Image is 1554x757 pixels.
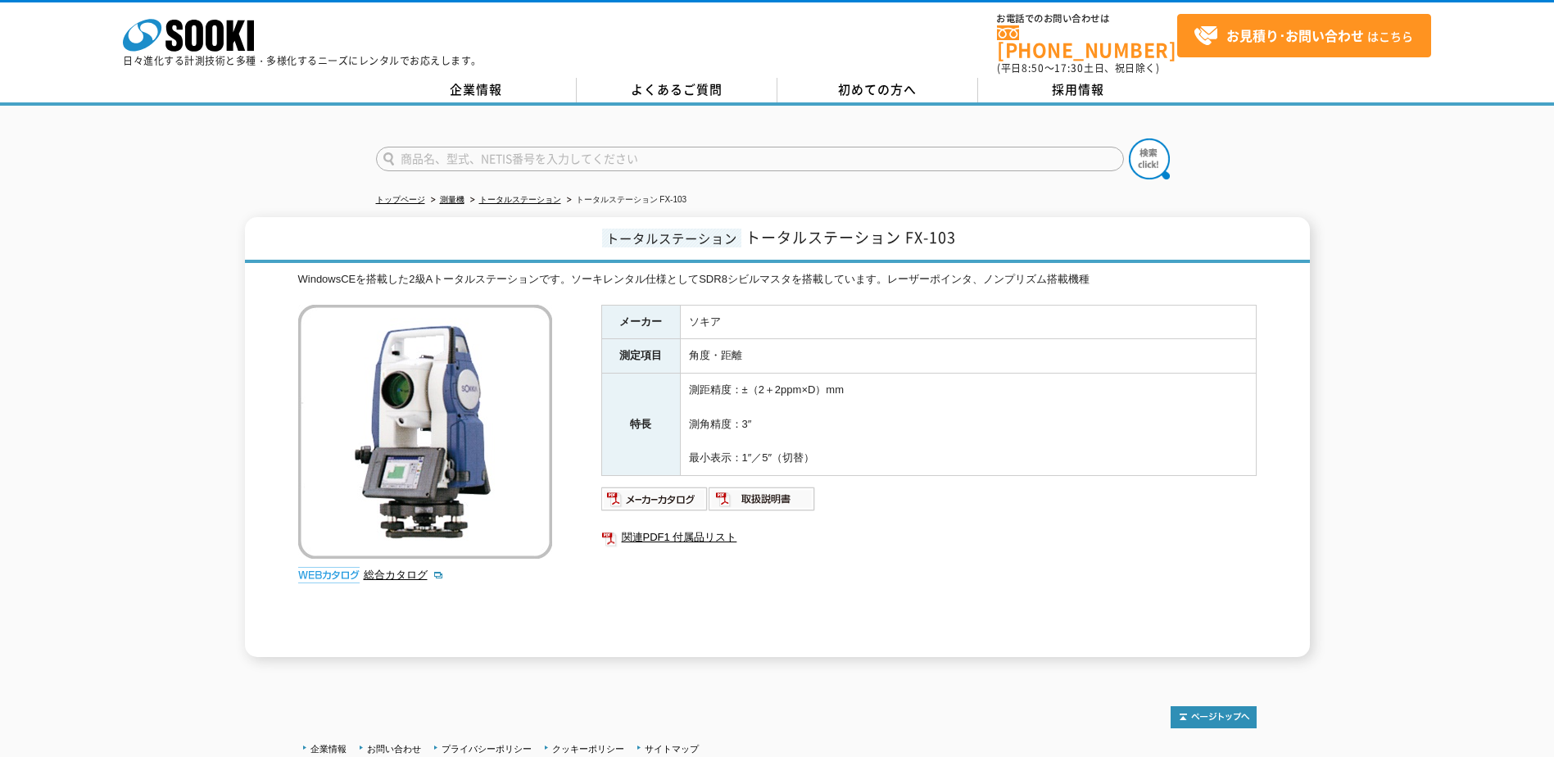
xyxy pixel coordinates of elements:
[552,744,624,754] a: クッキーポリシー
[645,744,699,754] a: サイトマップ
[376,78,577,102] a: 企業情報
[564,192,687,209] li: トータルステーション FX-103
[1194,24,1413,48] span: はこちら
[1177,14,1431,57] a: お見積り･お問い合わせはこちら
[1171,706,1257,728] img: トップページへ
[745,226,956,248] span: トータルステーション FX-103
[376,147,1124,171] input: 商品名、型式、NETIS番号を入力してください
[680,305,1256,339] td: ソキア
[367,744,421,754] a: お問い合わせ
[601,339,680,374] th: 測定項目
[838,80,917,98] span: 初めての方へ
[997,14,1177,24] span: お電話でのお問い合わせは
[997,61,1159,75] span: (平日 ～ 土日、祝日除く)
[577,78,777,102] a: よくあるご質問
[440,195,464,204] a: 測量機
[298,567,360,583] img: webカタログ
[709,496,816,509] a: 取扱説明書
[376,195,425,204] a: トップページ
[601,496,709,509] a: メーカーカタログ
[978,78,1179,102] a: 採用情報
[298,271,1257,288] div: WindowsCEを搭載した2級Aトータルステーションです。ソーキレンタル仕様としてSDR8シビルマスタを搭載しています。レーザーポインタ、ノンプリズム搭載機種
[1054,61,1084,75] span: 17:30
[601,305,680,339] th: メーカー
[601,527,1257,548] a: 関連PDF1 付属品リスト
[479,195,561,204] a: トータルステーション
[680,339,1256,374] td: 角度・距離
[1129,138,1170,179] img: btn_search.png
[1022,61,1044,75] span: 8:50
[602,229,741,247] span: トータルステーション
[601,486,709,512] img: メーカーカタログ
[997,25,1177,59] a: [PHONE_NUMBER]
[298,305,552,559] img: トータルステーション FX-103
[123,56,482,66] p: 日々進化する計測技術と多種・多様化するニーズにレンタルでお応えします。
[1226,25,1364,45] strong: お見積り･お問い合わせ
[777,78,978,102] a: 初めての方へ
[310,744,347,754] a: 企業情報
[709,486,816,512] img: 取扱説明書
[364,569,444,581] a: 総合カタログ
[601,374,680,476] th: 特長
[442,744,532,754] a: プライバシーポリシー
[680,374,1256,476] td: 測距精度：±（2＋2ppm×D）mm 測角精度：3″ 最小表示：1″／5″（切替）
